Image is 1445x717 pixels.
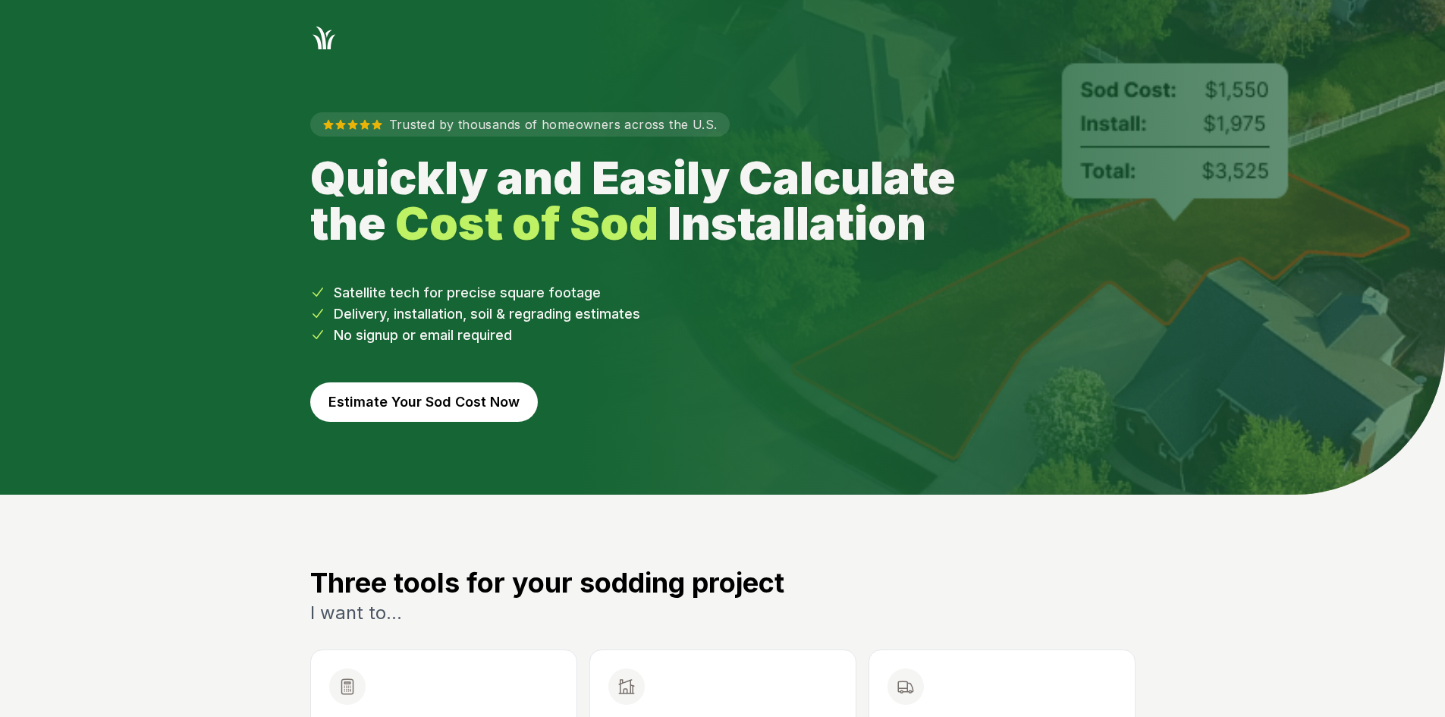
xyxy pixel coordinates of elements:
[310,112,730,137] p: Trusted by thousands of homeowners across the U.S.
[310,568,1136,598] h3: Three tools for your sodding project
[310,303,1136,325] li: Delivery, installation, soil & regrading
[310,282,1136,303] li: Satellite tech for precise square footage
[395,196,658,250] strong: Cost of Sod
[575,306,640,322] span: estimates
[310,382,538,422] button: Estimate Your Sod Cost Now
[310,601,1136,625] p: I want to...
[310,325,1136,346] li: No signup or email required
[310,155,990,246] h1: Quickly and Easily Calculate the Installation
